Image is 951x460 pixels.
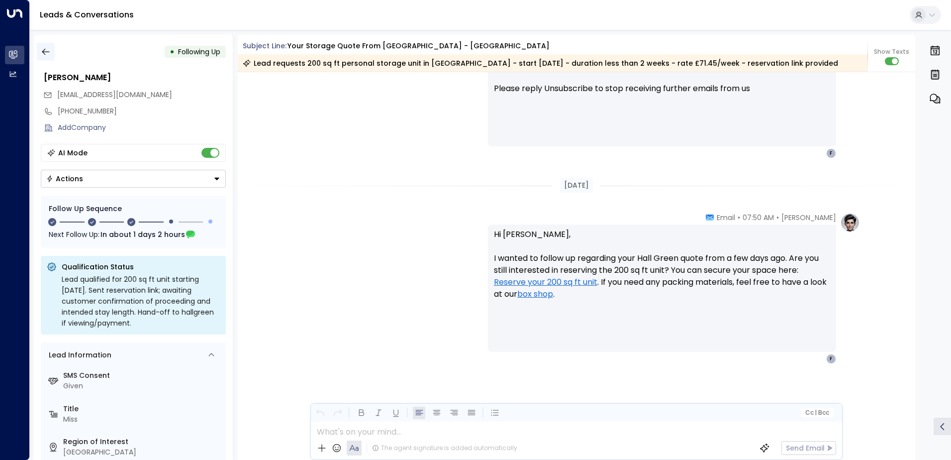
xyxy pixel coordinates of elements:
[40,9,134,20] a: Leads & Conversations
[738,213,740,223] span: •
[287,41,550,51] div: Your storage quote from [GEOGRAPHIC_DATA] - [GEOGRAPHIC_DATA]
[63,404,222,414] label: Title
[314,407,326,419] button: Undo
[63,437,222,447] label: Region of Interest
[781,213,836,223] span: [PERSON_NAME]
[46,174,83,183] div: Actions
[58,148,88,158] div: AI Mode
[776,213,779,223] span: •
[178,47,220,57] span: Following Up
[372,444,517,453] div: The agent signature is added automatically
[331,407,344,419] button: Redo
[805,409,829,416] span: Cc Bcc
[41,170,226,188] div: Button group with a nested menu
[815,409,817,416] span: |
[63,414,222,425] div: Miss
[62,274,220,329] div: Lead qualified for 200 sq ft unit starting [DATE]. Sent reservation link; awaiting customer confi...
[494,229,830,312] p: Hi [PERSON_NAME], I wanted to follow up regarding your Hall Green quote from a few days ago. Are ...
[63,447,222,458] div: [GEOGRAPHIC_DATA]
[58,122,226,133] div: AddCompany
[243,58,838,68] div: Lead requests 200 sq ft personal storage unit in [GEOGRAPHIC_DATA] - start [DATE] - duration less...
[170,43,175,61] div: •
[57,90,172,100] span: favynax@gmail.com
[58,106,226,116] div: [PHONE_NUMBER]
[49,229,218,240] div: Next Follow Up:
[63,370,222,381] label: SMS Consent
[63,381,222,391] div: Given
[41,170,226,188] button: Actions
[517,288,553,300] a: box shop
[45,350,111,360] div: Lead Information
[826,354,836,364] div: F
[801,408,833,418] button: Cc|Bcc
[243,41,286,51] span: Subject Line:
[874,47,909,56] span: Show Texts
[717,213,735,223] span: Email
[826,148,836,158] div: F
[494,276,597,288] a: Reserve your 200 sq ft unit
[44,72,226,84] div: [PERSON_NAME]
[62,262,220,272] p: Qualification Status
[743,213,774,223] span: 07:50 AM
[49,204,218,214] div: Follow Up Sequence
[560,178,593,193] div: [DATE]
[100,229,185,240] span: In about 1 days 2 hours
[840,213,860,232] img: profile-logo.png
[57,90,172,100] span: [EMAIL_ADDRESS][DOMAIN_NAME]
